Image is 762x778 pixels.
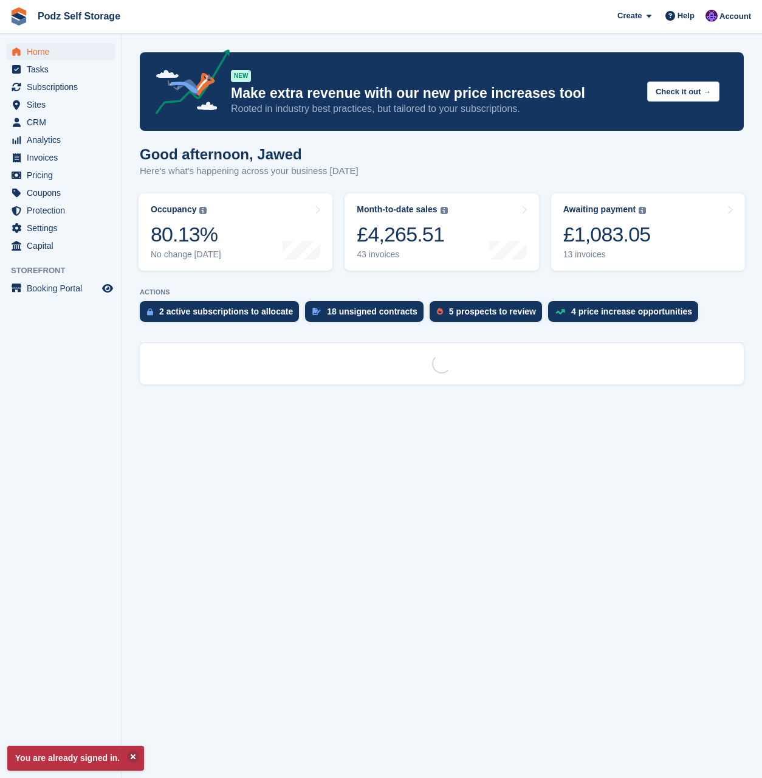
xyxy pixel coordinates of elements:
[139,193,332,271] a: Occupancy 80.13% No change [DATE]
[719,10,751,23] span: Account
[27,149,100,166] span: Invoices
[6,280,115,297] a: menu
[305,301,430,328] a: 18 unsigned contracts
[357,249,447,260] div: 43 invoices
[151,204,196,215] div: Occupancy
[563,222,651,247] div: £1,083.05
[11,265,121,277] span: Storefront
[199,207,207,214] img: icon-info-grey-7440780725fd019a000dd9b08b2336e03edf1995a4989e88bcd33f0948082b44.svg
[27,202,100,219] span: Protection
[6,237,115,254] a: menu
[27,114,100,131] span: CRM
[27,43,100,60] span: Home
[147,308,153,316] img: active_subscription_to_allocate_icon-d502201f5373d7db506a760aba3b589e785aa758c864c3986d89f69b8ff3...
[6,149,115,166] a: menu
[6,78,115,96] a: menu
[27,61,100,78] span: Tasks
[7,746,144,771] p: You are already signed in.
[6,114,115,131] a: menu
[639,207,646,214] img: icon-info-grey-7440780725fd019a000dd9b08b2336e03edf1995a4989e88bcd33f0948082b44.svg
[430,301,548,328] a: 5 prospects to review
[140,288,744,296] p: ACTIONS
[6,184,115,201] a: menu
[231,70,251,82] div: NEW
[437,308,443,315] img: prospect-51fa495bee0391a8d652442698ab0144808aea92771e9ea1ae160a38d050c398.svg
[555,309,565,314] img: price_increase_opportunities-93ffe204e8149a01c8c9dc8f82e8f89637d9d84a8eef4429ea346261dce0b2c0.svg
[449,307,536,316] div: 5 prospects to review
[563,204,636,215] div: Awaiting payment
[27,167,100,184] span: Pricing
[27,280,100,297] span: Booking Portal
[441,207,448,214] img: icon-info-grey-7440780725fd019a000dd9b08b2336e03edf1995a4989e88bcd33f0948082b44.svg
[33,6,125,26] a: Podz Self Storage
[6,96,115,113] a: menu
[6,220,115,237] a: menu
[551,193,745,271] a: Awaiting payment £1,083.05 13 invoices
[140,301,305,328] a: 2 active subscriptions to allocate
[140,146,359,162] h1: Good afternoon, Jawed
[647,82,719,102] button: Check it out →
[678,10,695,22] span: Help
[27,96,100,113] span: Sites
[100,281,115,296] a: Preview store
[327,307,417,316] div: 18 unsigned contracts
[145,49,230,119] img: price-adjustments-announcement-icon-8257ccfd72463d97f412b2fc003d46551f7dbcb40ab6d574587a9cd5c0d94...
[140,164,359,178] p: Here's what's happening across your business [DATE]
[159,307,293,316] div: 2 active subscriptions to allocate
[705,10,718,22] img: Jawed Chowdhary
[312,308,321,315] img: contract_signature_icon-13c848040528278c33f63329250d36e43548de30e8caae1d1a13099fd9432cc5.svg
[6,43,115,60] a: menu
[27,220,100,237] span: Settings
[231,85,637,102] p: Make extra revenue with our new price increases tool
[6,61,115,78] a: menu
[27,78,100,96] span: Subscriptions
[231,102,637,116] p: Rooted in industry best practices, but tailored to your subscriptions.
[6,202,115,219] a: menu
[10,7,28,26] img: stora-icon-8386f47178a22dfd0bd8f6a31ec36ba5ce8667c1dd55bd0f319d3a0aa187defe.svg
[151,222,221,247] div: 80.13%
[27,131,100,148] span: Analytics
[548,301,704,328] a: 4 price increase opportunities
[357,222,447,247] div: £4,265.51
[563,249,651,260] div: 13 invoices
[617,10,642,22] span: Create
[357,204,437,215] div: Month-to-date sales
[6,131,115,148] a: menu
[6,167,115,184] a: menu
[571,307,692,316] div: 4 price increase opportunities
[345,193,538,271] a: Month-to-date sales £4,265.51 43 invoices
[151,249,221,260] div: No change [DATE]
[27,184,100,201] span: Coupons
[27,237,100,254] span: Capital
